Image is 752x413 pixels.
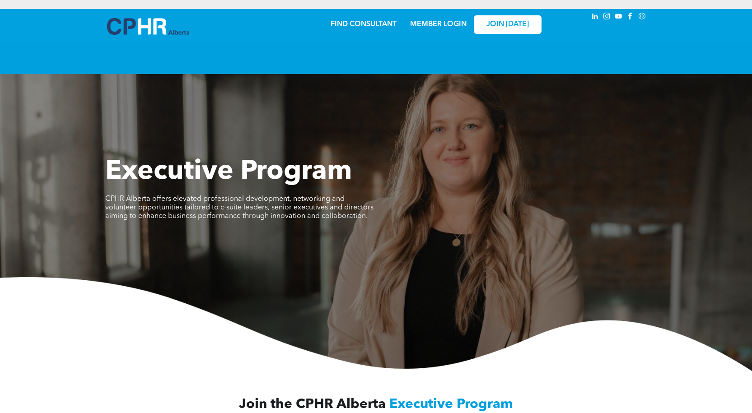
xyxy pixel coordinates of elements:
[105,158,352,186] span: Executive Program
[410,21,467,28] a: MEMBER LOGIN
[486,20,529,29] span: JOIN [DATE]
[105,195,374,220] span: CPHR Alberta offers elevated professional development, networking and volunteer opportunities tai...
[602,11,612,23] a: instagram
[637,11,647,23] a: Social network
[474,15,542,34] a: JOIN [DATE]
[107,18,189,35] img: A blue and white logo for cp alberta
[614,11,624,23] a: youtube
[590,11,600,23] a: linkedin
[239,398,386,411] span: Join the CPHR Alberta
[331,21,397,28] a: FIND CONSULTANT
[389,398,513,411] span: Executive Program
[626,11,635,23] a: facebook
